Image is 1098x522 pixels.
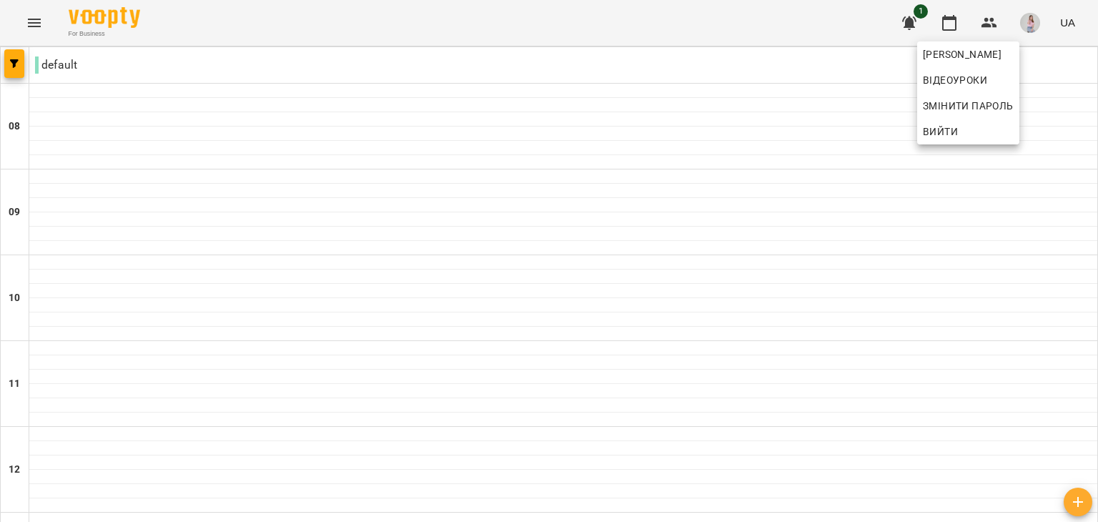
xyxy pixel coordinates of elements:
a: [PERSON_NAME] [917,41,1019,67]
a: Відеоуроки [917,67,993,93]
span: Змінити пароль [923,97,1014,114]
span: [PERSON_NAME] [923,46,1014,63]
button: Вийти [917,119,1019,144]
span: Вийти [923,123,958,140]
span: Відеоуроки [923,72,987,89]
a: Змінити пароль [917,93,1019,119]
